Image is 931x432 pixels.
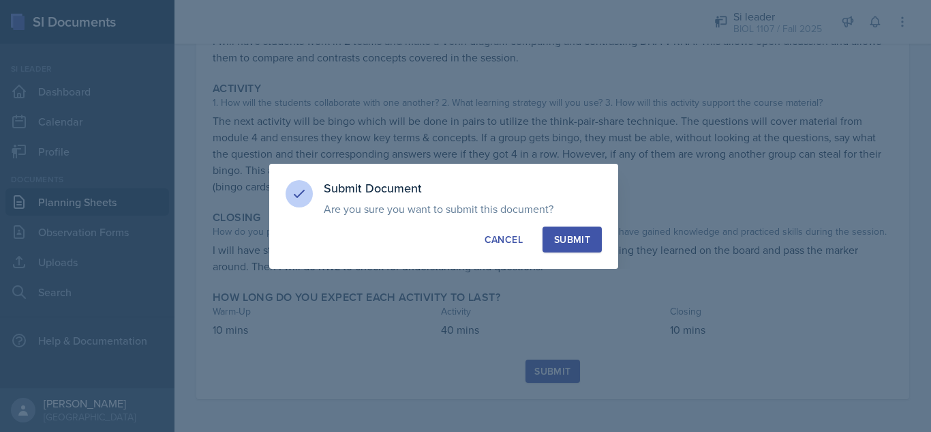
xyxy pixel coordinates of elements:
[324,202,602,216] p: Are you sure you want to submit this document?
[485,233,523,246] div: Cancel
[324,180,602,197] h3: Submit Document
[543,227,602,253] button: Submit
[473,227,534,253] button: Cancel
[554,233,590,246] div: Submit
